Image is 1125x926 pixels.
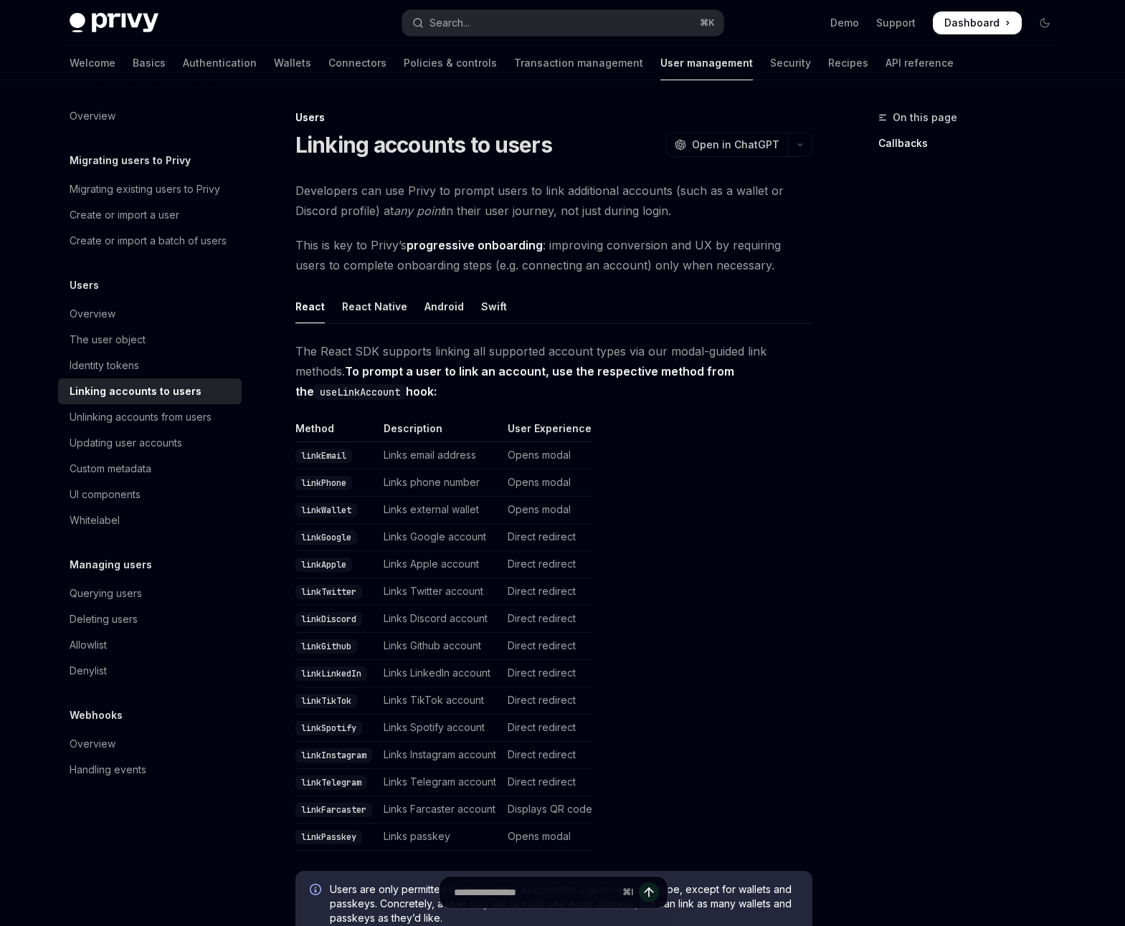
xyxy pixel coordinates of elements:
[295,639,357,654] code: linkGithub
[378,769,502,796] td: Links Telegram account
[295,290,325,323] div: React
[58,757,242,783] a: Handling events
[328,46,386,80] a: Connectors
[424,290,464,323] div: Android
[274,46,311,80] a: Wallets
[502,660,592,687] td: Direct redirect
[502,421,592,442] th: User Experience
[70,611,138,628] div: Deleting users
[70,761,146,778] div: Handling events
[660,46,753,80] a: User management
[295,830,362,844] code: linkPasskey
[378,824,502,851] td: Links passkey
[70,735,115,753] div: Overview
[502,524,592,551] td: Direct redirect
[378,551,502,578] td: Links Apple account
[70,357,139,374] div: Identity tokens
[295,558,352,572] code: linkApple
[502,824,592,851] td: Opens modal
[70,512,120,529] div: Whitelabel
[58,606,242,632] a: Deleting users
[295,476,352,490] code: linkPhone
[402,10,723,36] button: Open search
[944,16,1000,30] span: Dashboard
[295,503,357,517] code: linkWallet
[70,277,99,294] h5: Users
[58,378,242,404] a: Linking accounts to users
[70,305,115,323] div: Overview
[58,581,242,606] a: Querying users
[295,803,372,817] code: linkFarcaster
[770,46,811,80] a: Security
[70,13,158,33] img: dark logo
[378,497,502,524] td: Links external wallet
[58,731,242,757] a: Overview
[1033,11,1056,34] button: Toggle dark mode
[295,449,352,463] code: linkEmail
[70,46,115,80] a: Welcome
[295,341,812,401] span: The React SDK supports linking all supported account types via our modal-guided link methods.
[70,707,123,724] h5: Webhooks
[828,46,868,80] a: Recipes
[70,585,142,602] div: Querying users
[58,507,242,533] a: Whitelabel
[502,769,592,796] td: Direct redirect
[70,108,115,125] div: Overview
[58,301,242,327] a: Overview
[378,715,502,742] td: Links Spotify account
[639,882,659,902] button: Send message
[378,524,502,551] td: Links Google account
[295,694,357,708] code: linkTikTok
[692,138,779,152] span: Open in ChatGPT
[876,16,916,30] a: Support
[502,606,592,633] td: Direct redirect
[295,364,734,398] strong: To prompt a user to link an account, use the respective method from the hook:
[378,469,502,497] td: Links phone number
[70,206,179,224] div: Create or import a user
[295,421,378,442] th: Method
[70,556,152,573] h5: Managing users
[378,742,502,769] td: Links Instagram account
[378,796,502,824] td: Links Farcaster account
[183,46,257,80] a: Authentication
[70,460,151,477] div: Custom metadata
[295,721,362,735] code: linkSpotify
[70,636,107,654] div: Allowlist
[502,796,592,824] td: Displays QR code
[58,456,242,482] a: Custom metadata
[394,204,444,218] em: any point
[933,11,1022,34] a: Dashboard
[314,384,406,400] code: useLinkAccount
[295,181,812,221] span: Developers can use Privy to prompt users to link additional accounts (such as a wallet or Discord...
[58,632,242,658] a: Allowlist
[378,421,502,442] th: Description
[502,742,592,769] td: Direct redirect
[502,578,592,606] td: Direct redirect
[502,687,592,715] td: Direct redirect
[70,434,182,452] div: Updating user accounts
[378,442,502,469] td: Links email address
[295,667,367,681] code: linkLinkedIn
[502,633,592,660] td: Direct redirect
[70,409,212,426] div: Unlinking accounts from users
[514,46,643,80] a: Transaction management
[429,14,470,32] div: Search...
[481,290,507,323] div: Swift
[133,46,166,80] a: Basics
[878,132,1068,155] a: Callbacks
[295,132,552,158] h1: Linking accounts to users
[502,469,592,497] td: Opens modal
[70,486,141,503] div: UI components
[378,606,502,633] td: Links Discord account
[502,715,592,742] td: Direct redirect
[70,662,107,679] div: Denylist
[342,290,407,323] div: React Native
[378,633,502,660] td: Links Github account
[58,327,242,353] a: The user object
[700,17,715,29] span: ⌘ K
[58,103,242,129] a: Overview
[70,331,146,348] div: The user object
[295,612,362,626] code: linkDiscord
[295,748,372,763] code: linkInstagram
[295,775,367,790] code: linkTelegram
